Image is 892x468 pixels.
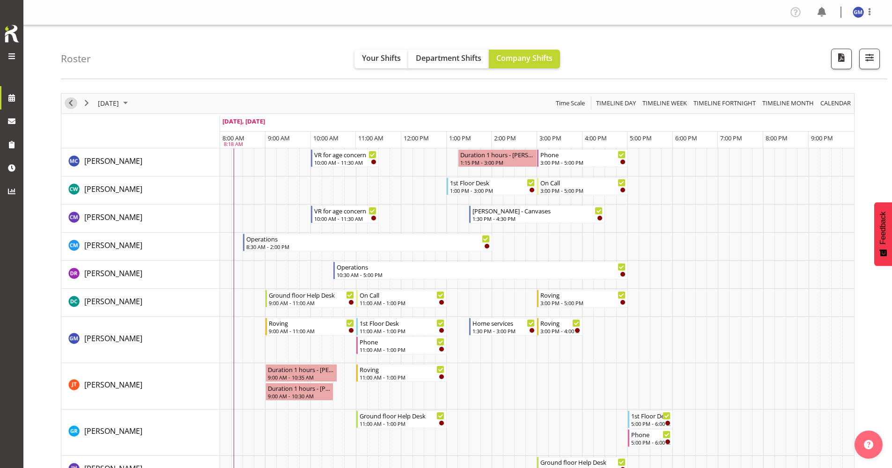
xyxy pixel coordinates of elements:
[631,430,671,439] div: Phone
[540,187,625,194] div: 3:00 PM - 5:00 PM
[311,149,379,167] div: Aurora Catu"s event - VR for age concern Begin From Wednesday, September 24, 2025 at 10:00:00 AM ...
[269,318,354,328] div: Roving
[265,290,356,307] div: Donald Cunningham"s event - Ground floor Help Desk Begin From Wednesday, September 24, 2025 at 9:...
[362,53,401,63] span: Your Shifts
[84,240,142,250] span: [PERSON_NAME]
[265,318,356,336] div: Gabriel McKay Smith"s event - Roving Begin From Wednesday, September 24, 2025 at 9:00:00 AM GMT+1...
[853,7,864,18] img: gabriel-mckay-smith11662.jpg
[360,411,444,420] div: Ground floor Help Desk
[628,429,673,447] div: Grace Roscoe-Squires"s event - Phone Begin From Wednesday, September 24, 2025 at 5:00:00 PM GMT+1...
[96,97,132,109] button: September 2025
[540,327,580,335] div: 3:00 PM - 4:00 PM
[595,97,638,109] button: Timeline Day
[408,50,489,68] button: Department Shifts
[537,318,582,336] div: Gabriel McKay Smith"s event - Roving Begin From Wednesday, September 24, 2025 at 3:00:00 PM GMT+1...
[540,178,625,187] div: On Call
[246,243,490,250] div: 8:30 AM - 2:00 PM
[268,373,335,381] div: 9:00 AM - 10:35 AM
[360,346,444,353] div: 11:00 AM - 1:00 PM
[472,206,603,215] div: [PERSON_NAME] - Canvases
[61,205,220,233] td: Chamique Mamolo resource
[540,318,580,328] div: Roving
[63,94,79,113] div: previous period
[819,97,853,109] button: Month
[472,327,535,335] div: 1:30 PM - 3:00 PM
[265,383,333,401] div: Glen Tomlinson"s event - Duration 1 hours - Glen Tomlinson Begin From Wednesday, September 24, 20...
[360,290,444,300] div: On Call
[265,364,337,382] div: Glen Tomlinson"s event - Duration 1 hours - Glen Tomlinson Begin From Wednesday, September 24, 20...
[84,333,142,344] span: [PERSON_NAME]
[555,97,586,109] span: Time Scale
[831,49,852,69] button: Download a PDF of the roster for the current day
[2,23,21,44] img: Rosterit icon logo
[766,134,788,142] span: 8:00 PM
[469,205,605,223] div: Chamique Mamolo"s event - Arty Arvo - Canvases Begin From Wednesday, September 24, 2025 at 1:30:0...
[356,336,447,354] div: Gabriel McKay Smith"s event - Phone Begin From Wednesday, September 24, 2025 at 11:00:00 AM GMT+1...
[84,212,142,222] span: [PERSON_NAME]
[84,425,142,437] a: [PERSON_NAME]
[61,176,220,205] td: Catherine Wilson resource
[222,134,244,142] span: 8:00 AM
[356,318,447,336] div: Gabriel McKay Smith"s event - 1st Floor Desk Begin From Wednesday, September 24, 2025 at 11:00:00...
[224,140,243,148] div: 8:18 AM
[360,365,444,374] div: Roving
[61,363,220,409] td: Glen Tomlinson resource
[61,409,220,456] td: Grace Roscoe-Squires resource
[540,290,625,300] div: Roving
[61,148,220,176] td: Aurora Catu resource
[761,97,816,109] button: Timeline Month
[314,215,376,222] div: 10:00 AM - 11:30 AM
[360,318,444,328] div: 1st Floor Desk
[447,177,537,195] div: Catherine Wilson"s event - 1st Floor Desk Begin From Wednesday, September 24, 2025 at 1:00:00 PM ...
[595,97,637,109] span: Timeline Day
[84,379,142,390] a: [PERSON_NAME]
[65,97,77,109] button: Previous
[489,50,560,68] button: Company Shifts
[692,97,758,109] button: Fortnight
[269,299,354,307] div: 9:00 AM - 11:00 AM
[641,97,688,109] span: Timeline Week
[720,134,742,142] span: 7:00 PM
[404,134,429,142] span: 12:00 PM
[314,206,376,215] div: VR for age concern
[356,410,447,428] div: Grace Roscoe-Squires"s event - Ground floor Help Desk Begin From Wednesday, September 24, 2025 at...
[469,318,537,336] div: Gabriel McKay Smith"s event - Home services Begin From Wednesday, September 24, 2025 at 1:30:00 P...
[631,439,671,446] div: 5:00 PM - 6:00 PM
[337,262,625,271] div: Operations
[84,184,142,194] span: [PERSON_NAME]
[95,94,133,113] div: September 24, 2025
[494,134,516,142] span: 2:00 PM
[360,327,444,335] div: 11:00 AM - 1:00 PM
[354,50,408,68] button: Your Shifts
[458,149,537,167] div: Aurora Catu"s event - Duration 1 hours - Aurora Catu Begin From Wednesday, September 24, 2025 at ...
[450,178,535,187] div: 1st Floor Desk
[630,134,652,142] span: 5:00 PM
[84,296,142,307] a: [PERSON_NAME]
[313,134,339,142] span: 10:00 AM
[61,289,220,317] td: Donald Cunningham resource
[311,205,379,223] div: Chamique Mamolo"s event - VR for age concern Begin From Wednesday, September 24, 2025 at 10:00:00...
[81,97,93,109] button: Next
[84,380,142,390] span: [PERSON_NAME]
[84,183,142,195] a: [PERSON_NAME]
[84,156,142,166] span: [PERSON_NAME]
[450,187,535,194] div: 1:00 PM - 3:00 PM
[585,134,607,142] span: 4:00 PM
[314,150,376,159] div: VR for age concern
[540,457,625,467] div: Ground floor Help Desk
[540,299,625,307] div: 3:00 PM - 5:00 PM
[360,420,444,427] div: 11:00 AM - 1:00 PM
[337,271,625,278] div: 10:30 AM - 5:00 PM
[819,97,852,109] span: calendar
[631,411,671,420] div: 1st Floor Desk
[246,234,490,243] div: Operations
[97,97,120,109] span: [DATE]
[537,149,627,167] div: Aurora Catu"s event - Phone Begin From Wednesday, September 24, 2025 at 3:00:00 PM GMT+12:00 Ends...
[879,212,887,244] span: Feedback
[460,159,535,166] div: 1:15 PM - 3:00 PM
[84,240,142,251] a: [PERSON_NAME]
[269,290,354,300] div: Ground floor Help Desk
[360,373,444,381] div: 11:00 AM - 1:00 PM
